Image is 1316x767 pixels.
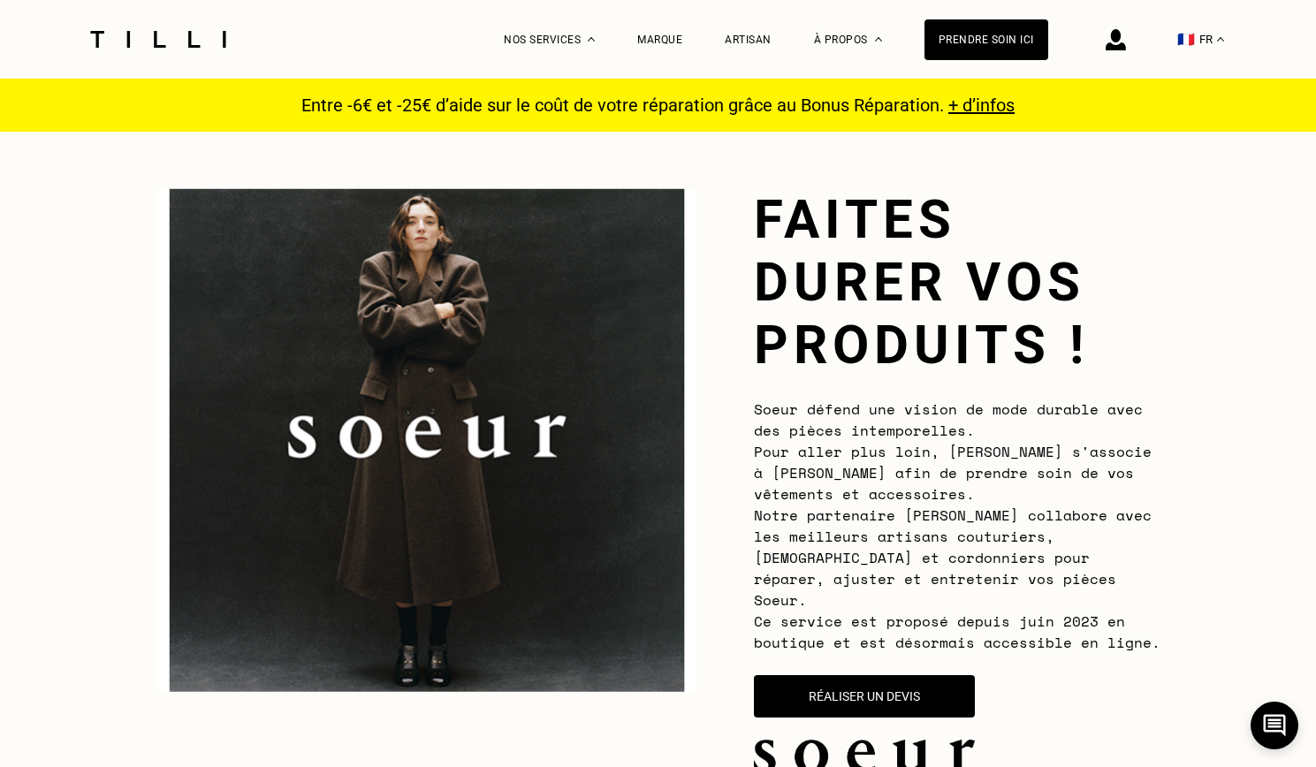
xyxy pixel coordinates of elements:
[1106,29,1126,50] img: icône connexion
[1177,31,1195,48] span: 🇫🇷
[1217,37,1224,42] img: menu déroulant
[754,188,1160,376] h1: Faites durer vos produits !
[588,37,595,42] img: Menu déroulant
[754,675,975,718] button: Réaliser un devis
[948,95,1015,116] a: + d’infos
[924,19,1048,60] a: Prendre soin ici
[754,399,1160,653] span: Soeur défend une vision de mode durable avec des pièces intemporelles. Pour aller plus loin, [PER...
[725,34,772,46] a: Artisan
[84,31,232,48] img: Logo du service de couturière Tilli
[291,95,1025,116] p: Entre -6€ et -25€ d’aide sur le coût de votre réparation grâce au Bonus Réparation.
[637,34,682,46] a: Marque
[875,37,882,42] img: Menu déroulant à propos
